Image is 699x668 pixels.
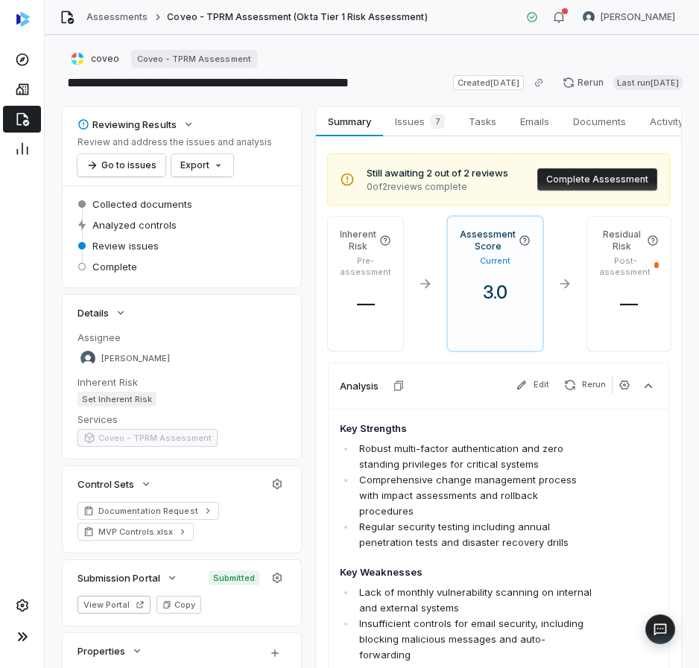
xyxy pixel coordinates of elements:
span: Emails [514,112,555,131]
button: Properties [73,637,148,664]
button: Go to issues [78,154,165,176]
button: RerunLast run[DATE] [554,71,692,94]
span: Review issues [92,239,159,252]
span: — [608,293,650,314]
button: Reviewing Results [73,111,199,138]
p: Pre-assessment [340,255,391,278]
span: Properties [78,644,125,658]
span: Activity [644,112,689,131]
li: Lack of monthly vulnerability scanning on internal and external systems [355,585,594,616]
span: Submitted [209,570,259,585]
a: Assessments [86,11,148,23]
div: Reviewing Results [78,118,177,131]
span: Coveo - TPRM Assessment (Okta Tier 1 Risk Assessment) [167,11,427,23]
h4: Residual Risk [599,229,644,252]
button: Copy link [525,69,552,96]
span: Documentation Request [98,505,198,517]
button: Edit [510,376,555,394]
li: Insufficient controls for email security, including blocking malicious messages and auto-forwarding [355,616,594,663]
a: MVP Controls.xlsx [78,523,194,541]
img: svg%3e [16,12,30,27]
button: Complete Assessment [537,168,657,191]
img: Samuel Folarin avatar [80,351,95,366]
button: Details [73,299,131,326]
img: Samuel Folarin avatar [583,11,595,23]
button: Rerun [558,376,612,394]
span: Summary [322,112,376,131]
span: Documents [567,112,632,131]
button: https://coveo.com/coveo [66,45,124,72]
li: Regular security testing including annual penetration tests and disaster recovery drills [355,519,594,550]
span: Control Sets [78,477,134,491]
a: Coveo - TPRM Assessment [131,50,257,68]
h4: Assessment Score [460,229,516,252]
span: 3.0 [471,281,519,303]
span: Complete [92,260,137,273]
p: Review and address the issues and analysis [78,136,272,148]
span: Set Inherent Risk [78,392,156,407]
h4: Inherent Risk [340,229,376,252]
h4: Key Strengths [340,422,594,436]
span: Details [78,306,109,319]
span: Analyzed controls [92,218,177,232]
a: Documentation Request [78,502,219,520]
span: 0 of 2 reviews complete [367,181,508,193]
span: Last run [DATE] [613,75,683,90]
dt: Inherent Risk [78,375,286,389]
span: 7 [431,114,445,129]
button: Control Sets [73,471,156,497]
span: Tasks [463,112,502,131]
button: View Portal [78,596,151,614]
p: Current [480,255,510,267]
span: Collected documents [92,197,192,211]
dt: Services [78,413,286,426]
span: MVP Controls.xlsx [98,526,173,538]
span: — [345,293,387,314]
span: Created [DATE] [453,75,523,90]
span: [PERSON_NAME] [101,353,170,364]
h4: Key Weaknesses [340,565,594,580]
span: [PERSON_NAME] [601,11,675,23]
dt: Assignee [78,331,286,344]
span: Submission Portal [78,571,160,585]
li: Robust multi-factor authentication and zero standing privileges for critical systems [355,441,594,472]
span: Issues [389,111,451,132]
li: Comprehensive change management process with impact assessments and rollback procedures [355,472,594,519]
span: Still awaiting 2 out of 2 reviews [367,166,508,181]
h3: Analysis [340,379,379,392]
button: Copy [156,596,201,614]
button: Export [171,154,233,176]
button: Samuel Folarin avatar[PERSON_NAME] [574,6,684,28]
button: Submission Portal [73,564,183,591]
p: Post-assessment [599,255,651,278]
span: coveo [91,53,119,65]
